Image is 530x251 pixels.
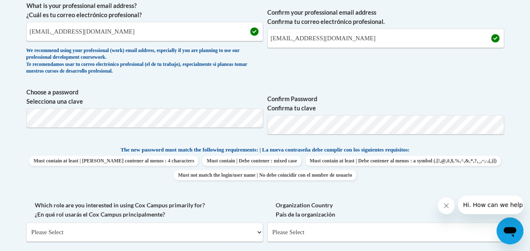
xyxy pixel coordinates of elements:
input: Metadata input [26,22,263,41]
span: Must contain at least | Debe contener al menos : a symbol (.[!,@,#,$,%,^,&,*,?,_,~,-,(,)]) [305,156,501,166]
input: Required [267,29,504,48]
div: We recommend using your professional (work) email address, especially if you are planning to use ... [26,47,263,75]
span: The new password must match the following requirements: | La nueva contraseña debe cumplir con lo... [121,146,410,154]
span: Must contain | Debe contener : mixed case [202,156,301,166]
label: What is your professional email address? ¿Cuál es tu correo electrónico profesional? [26,1,263,20]
span: Hi. How can we help? [5,6,68,13]
span: Must not match the login/user name | No debe coincidir con el nombre de usuario [174,170,356,180]
label: Which role are you interested in using Cox Campus primarily for? ¿En qué rol usarás el Cox Campus... [26,201,263,219]
label: Organization Country País de la organización [267,201,504,219]
span: Must contain at least | [PERSON_NAME] contener al menos : 4 characters [29,156,198,166]
iframe: Button to launch messaging window [496,217,523,244]
label: Choose a password Selecciona una clave [26,88,263,106]
iframe: Close message [438,197,455,214]
iframe: Message from company [458,196,523,214]
label: Confirm your professional email address Confirma tu correo electrónico profesional. [267,8,504,26]
label: Confirm Password Confirma tu clave [267,94,504,113]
